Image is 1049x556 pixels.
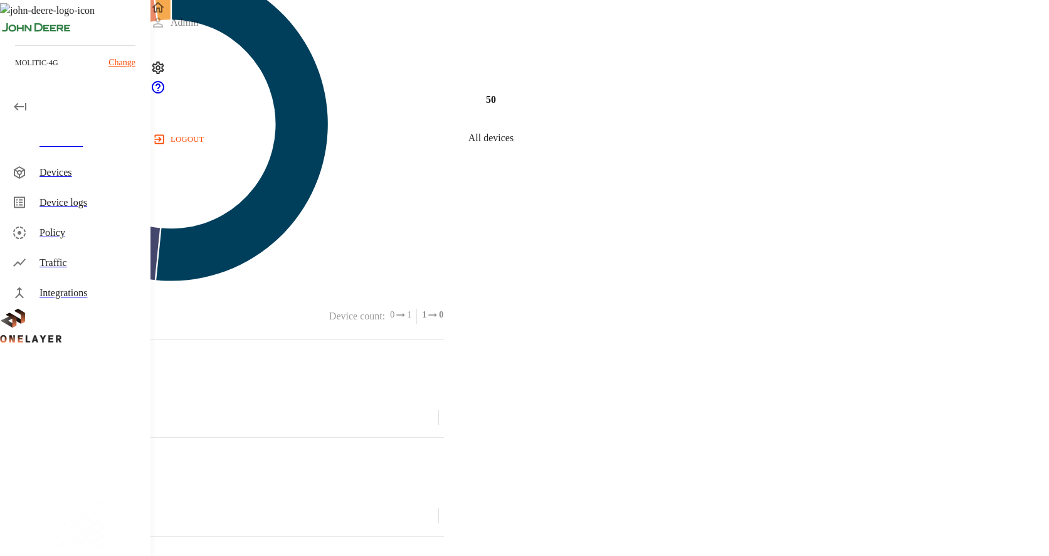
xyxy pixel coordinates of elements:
p: Admin [171,15,198,30]
p: Device count : [329,309,385,324]
span: Support Portal [150,86,166,97]
span: 1 [422,309,426,321]
span: 0 [439,309,443,321]
span: 1 [407,309,411,321]
a: logout [150,129,1049,149]
span: 0 [390,309,394,321]
a: onelayer-support [150,86,166,97]
button: logout [150,129,209,149]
